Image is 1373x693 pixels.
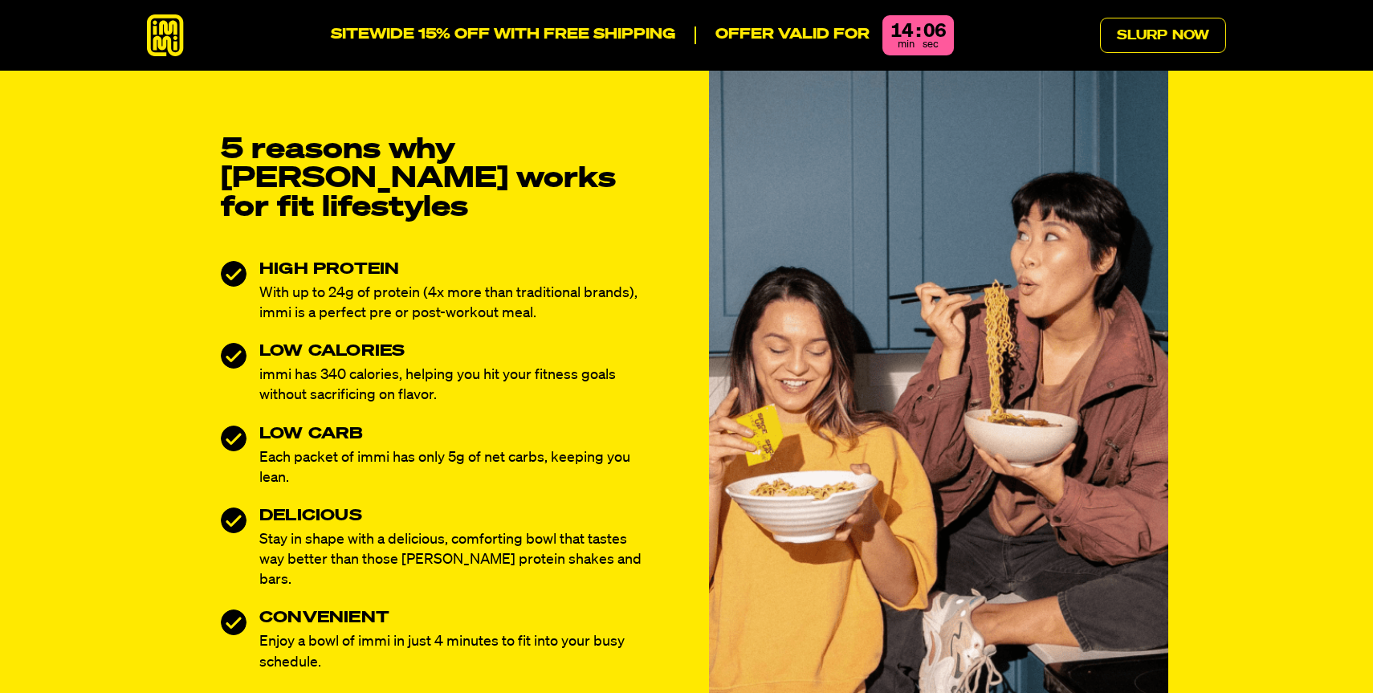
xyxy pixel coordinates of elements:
[259,632,648,672] p: Enjoy a bowl of immi in just 4 minutes to fit into your busy schedule.
[1100,18,1226,53] a: Slurp Now
[259,283,648,324] p: With up to 24g of protein (4x more than traditional brands), immi is a perfect pre or post-workou...
[259,448,648,488] p: Each packet of immi has only 5g of net carbs, keeping you lean.
[259,609,648,626] h3: CONVENIENT
[923,39,939,50] span: sec
[331,26,675,44] p: SITEWIDE 15% OFF WITH FREE SHIPPING
[259,343,648,359] h3: LOW CALORIES
[259,508,648,524] h3: DELICIOUS
[695,26,870,44] p: Offer valid for
[898,39,915,50] span: min
[259,261,648,277] h3: HIGH PROTEIN
[221,136,622,222] h2: 5 reasons why [PERSON_NAME] works for fit lifestyles
[890,22,913,41] div: 14
[916,22,920,41] div: :
[259,426,648,442] h3: LOW CARB
[259,530,648,591] p: Stay in shape with a delicious, comforting bowl that tastes way better than those [PERSON_NAME] p...
[923,22,946,41] div: 06
[259,365,648,406] p: immi has 340 calories, helping you hit your fitness goals without sacrificing on flavor.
